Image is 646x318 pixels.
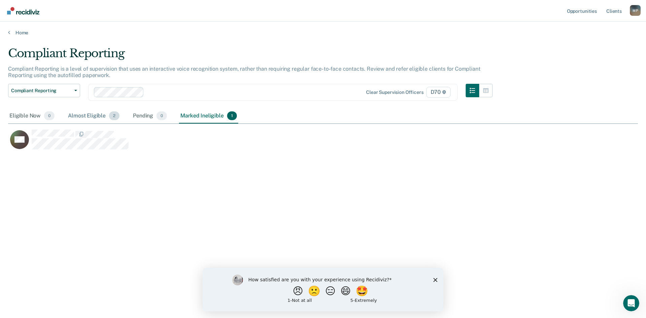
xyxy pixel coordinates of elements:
p: Compliant Reporting is a level of supervision that uses an interactive voice recognition system, ... [8,66,480,78]
span: 2 [109,111,119,120]
iframe: Intercom live chat [623,295,639,311]
div: Pending0 [132,109,168,123]
div: M P [630,5,641,16]
iframe: Survey by Kim from Recidiviz [203,268,443,311]
span: 1 [227,111,237,120]
div: Eligible Now0 [8,109,56,123]
img: Recidiviz [7,7,39,14]
div: CaseloadOpportunityCell-00646476 [8,129,559,156]
div: Almost Eligible2 [67,109,121,123]
div: Clear supervision officers [366,90,423,95]
span: 0 [156,111,167,120]
a: Home [8,30,638,36]
span: Compliant Reporting [11,88,72,94]
button: Compliant Reporting [8,84,80,97]
div: Marked Ineligible1 [179,109,238,123]
button: Profile dropdown button [630,5,641,16]
span: 0 [44,111,55,120]
div: Compliant Reporting [8,46,493,66]
span: D70 [426,87,451,98]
